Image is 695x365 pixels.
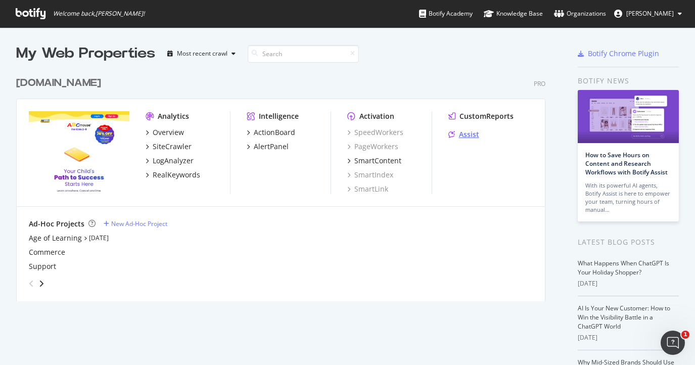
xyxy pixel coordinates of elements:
a: ActionBoard [247,127,295,138]
div: Intelligence [259,111,299,121]
div: Organizations [554,9,606,19]
div: SiteCrawler [153,142,192,152]
a: Commerce [29,247,65,257]
div: CustomReports [459,111,514,121]
a: PageWorkers [347,142,398,152]
a: SmartContent [347,156,401,166]
a: Overview [146,127,184,138]
a: SpeedWorkers [347,127,403,138]
a: [DATE] [89,234,109,242]
div: Knowledge Base [484,9,543,19]
div: Botify Chrome Plugin [588,49,659,59]
div: grid [16,64,553,301]
a: New Ad-Hoc Project [104,219,167,228]
div: Activation [359,111,394,121]
a: Age of Learning [29,233,82,243]
img: How to Save Hours on Content and Research Workflows with Botify Assist [578,90,679,143]
div: AlertPanel [254,142,289,152]
a: CustomReports [448,111,514,121]
div: New Ad-Hoc Project [111,219,167,228]
div: Overview [153,127,184,138]
span: Liz Russell [626,9,674,18]
span: 1 [681,331,689,339]
div: Most recent crawl [177,51,227,57]
input: Search [248,45,359,63]
a: AI Is Your New Customer: How to Win the Visibility Battle in a ChatGPT World [578,304,670,331]
div: Ad-Hoc Projects [29,219,84,229]
div: angle-left [25,276,38,292]
a: SiteCrawler [146,142,192,152]
div: ActionBoard [254,127,295,138]
div: angle-right [38,279,45,289]
a: LogAnalyzer [146,156,194,166]
a: Assist [448,129,479,140]
div: [DOMAIN_NAME] [16,76,101,90]
a: Botify Chrome Plugin [578,49,659,59]
span: Welcome back, [PERSON_NAME] ! [53,10,145,18]
a: [DOMAIN_NAME] [16,76,105,90]
div: My Web Properties [16,43,155,64]
a: AlertPanel [247,142,289,152]
div: Latest Blog Posts [578,237,679,248]
iframe: Intercom live chat [661,331,685,355]
img: www.abcmouse.com [29,111,129,192]
a: SmartIndex [347,170,393,180]
a: Support [29,261,56,271]
div: RealKeywords [153,170,200,180]
div: SmartContent [354,156,401,166]
div: Pro [534,79,545,88]
a: RealKeywords [146,170,200,180]
div: Botify Academy [419,9,473,19]
div: LogAnalyzer [153,156,194,166]
div: [DATE] [578,279,679,288]
div: Analytics [158,111,189,121]
a: What Happens When ChatGPT Is Your Holiday Shopper? [578,259,669,277]
a: SmartLink [347,184,388,194]
div: With its powerful AI agents, Botify Assist is here to empower your team, turning hours of manual… [585,181,671,214]
a: How to Save Hours on Content and Research Workflows with Botify Assist [585,151,668,176]
button: Most recent crawl [163,45,240,62]
div: Botify news [578,75,679,86]
div: Assist [459,129,479,140]
button: [PERSON_NAME] [606,6,690,22]
div: [DATE] [578,333,679,342]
